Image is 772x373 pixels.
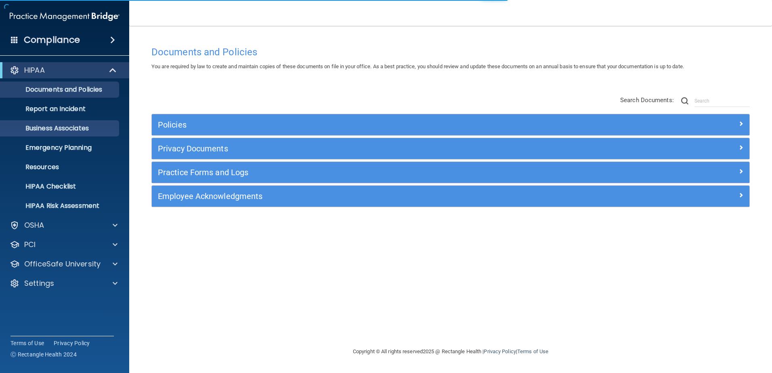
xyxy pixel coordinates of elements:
a: Privacy Documents [158,142,743,155]
h5: Privacy Documents [158,144,594,153]
h4: Compliance [24,34,80,46]
h5: Policies [158,120,594,129]
a: Practice Forms and Logs [158,166,743,179]
span: Ⓒ Rectangle Health 2024 [10,350,77,358]
span: Search Documents: [620,96,674,104]
p: PCI [24,240,36,249]
p: OSHA [24,220,44,230]
a: Privacy Policy [54,339,90,347]
h5: Practice Forms and Logs [158,168,594,177]
a: Policies [158,118,743,131]
p: Business Associates [5,124,115,132]
input: Search [694,95,750,107]
a: Privacy Policy [484,348,516,354]
a: PCI [10,240,117,249]
h4: Documents and Policies [151,47,750,57]
img: ic-search.3b580494.png [681,97,688,105]
h5: Employee Acknowledgments [158,192,594,201]
span: You are required by law to create and maintain copies of these documents on file in your office. ... [151,63,684,69]
p: HIPAA [24,65,45,75]
p: HIPAA Checklist [5,182,115,191]
a: OSHA [10,220,117,230]
a: Employee Acknowledgments [158,190,743,203]
a: Terms of Use [10,339,44,347]
a: HIPAA [10,65,117,75]
a: Settings [10,279,117,288]
a: OfficeSafe University [10,259,117,269]
p: OfficeSafe University [24,259,101,269]
p: Documents and Policies [5,86,115,94]
p: Report an Incident [5,105,115,113]
img: PMB logo [10,8,120,25]
p: Settings [24,279,54,288]
a: Terms of Use [517,348,548,354]
iframe: Drift Widget Chat Controller [632,316,762,348]
p: Emergency Planning [5,144,115,152]
p: HIPAA Risk Assessment [5,202,115,210]
div: Copyright © All rights reserved 2025 @ Rectangle Health | | [303,339,598,365]
p: Resources [5,163,115,171]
